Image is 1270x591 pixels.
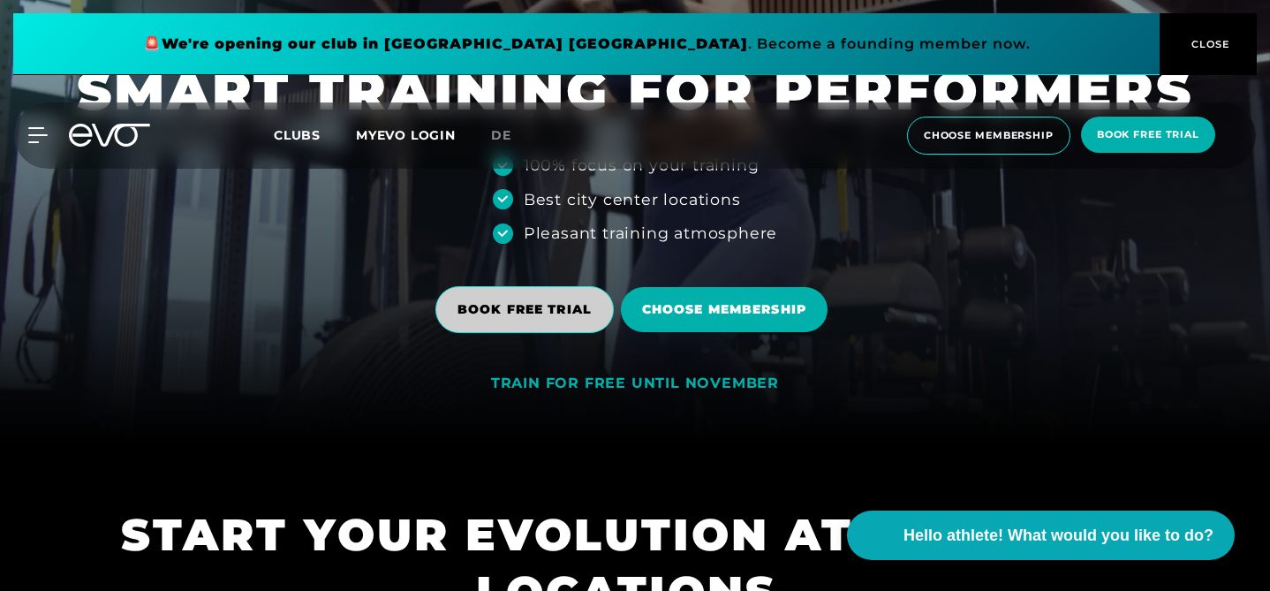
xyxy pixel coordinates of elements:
[356,127,456,143] a: MYEVO LOGIN
[274,126,356,143] a: Clubs
[902,117,1076,155] a: choose membership
[1160,13,1257,75] button: CLOSE
[491,375,779,391] font: TRAIN FOR FREE UNTIL NOVEMBER
[1097,128,1199,140] font: book free trial
[924,129,1054,141] font: choose membership
[491,125,533,146] a: de
[903,527,1213,544] font: Hello athlete! What would you like to do?
[457,301,592,317] font: BOOK FREE TRIAL
[524,224,777,242] font: Pleasant training atmosphere
[491,127,511,143] font: de
[274,127,321,143] font: Clubs
[847,511,1235,560] button: Hello athlete! What would you like to do?
[435,273,621,346] a: BOOK FREE TRIAL
[621,274,835,345] a: Choose membership
[524,190,741,208] font: Best city center locations
[642,301,806,317] font: Choose membership
[1191,38,1230,50] font: CLOSE
[1076,117,1221,155] a: book free trial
